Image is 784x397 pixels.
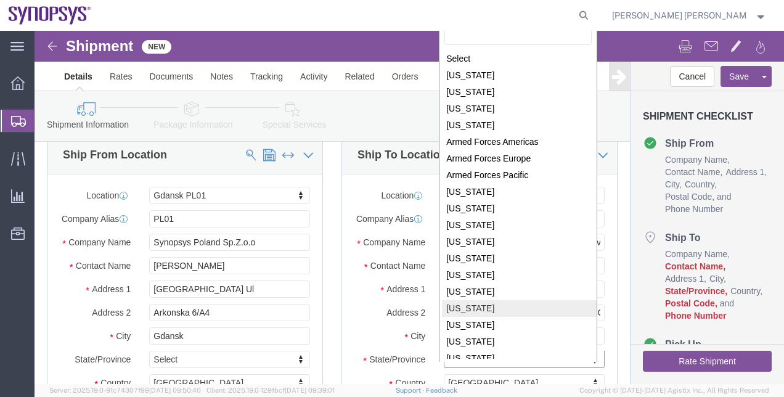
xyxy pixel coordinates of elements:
span: Copyright © [DATE]-[DATE] Agistix Inc., All Rights Reserved [579,385,769,396]
a: Feedback [426,387,457,394]
button: [PERSON_NAME] [PERSON_NAME] [611,8,767,23]
span: [DATE] 09:39:01 [285,387,335,394]
span: [DATE] 09:50:40 [149,387,201,394]
iframe: FS Legacy Container [35,31,784,384]
img: logo [9,6,91,25]
span: Client: 2025.19.0-129fbcf [206,387,335,394]
a: Support [396,387,427,394]
span: Marilia de Melo Fernandes [612,9,747,22]
span: Server: 2025.19.0-91c74307f99 [49,387,201,394]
